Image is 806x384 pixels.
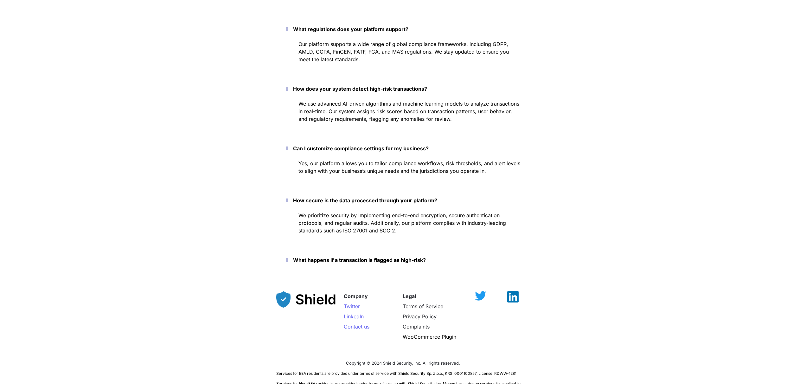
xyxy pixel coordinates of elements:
[403,293,416,299] strong: Legal
[276,158,530,185] div: Can I customize compliance settings for my business?
[276,210,530,245] div: How secure is the data processed through your platform?
[298,101,521,122] span: We use advanced AI-driven algorithms and machine learning models to analyze transactions in real-...
[276,250,530,270] button: What happens if a transaction is flagged as high-risk?
[276,19,530,39] button: What regulations does your platform support?
[276,79,530,99] button: How does your system detect high-risk transactions?
[344,323,369,330] a: Contact us
[298,212,508,234] span: We prioritize security by implementing end-to-end encryption, secure authentication protocols, an...
[293,26,408,32] strong: What regulations does your platform support?
[298,160,522,174] span: Yes, our platform allows you to tailor compliance workflows, risk thresholds, and alert levels to...
[346,361,460,366] span: Copyright © 2024 Shield Security, Inc. All rights reserved.
[403,303,443,309] a: Terms of Service
[403,323,430,330] a: Complaints
[293,257,426,263] strong: What happens if a transaction is flagged as high-risk?
[298,41,510,62] span: Our platform supports a wide range of global compliance frameworks, including GDPR, AMLD, CCPA, F...
[293,86,427,92] strong: How does your system detect high-risk transactions?
[344,313,364,320] a: LinkedIn
[276,139,530,158] button: Can I customize compliance settings for my business?
[293,145,429,152] strong: Can I customize compliance settings for my business?
[344,303,360,309] a: Twitter
[276,39,530,74] div: What regulations does your platform support?
[403,313,437,320] a: Privacy Policy
[293,197,437,204] strong: How secure is the data processed through your platform?
[276,371,516,376] span: Services for EEA residents are provided under terms of service with Shield Security Sp. Z.o.o., K...
[344,293,368,299] strong: Company
[276,99,530,133] div: How does your system detect high-risk transactions?
[276,191,530,210] button: How secure is the data processed through your platform?
[403,334,456,340] a: WooCommerce Plugin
